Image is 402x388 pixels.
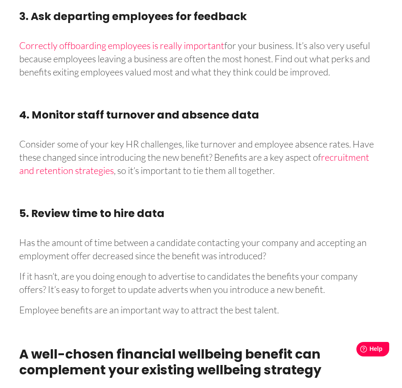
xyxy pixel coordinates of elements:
[19,9,247,24] strong: 3. Ask departing employees for feedback
[19,345,321,379] strong: A well-chosen financial wellbeing benefit can complement your existing wellbeing strategy
[19,233,383,262] p: Has the amount of time between a candidate contacting your company and accepting an employment of...
[19,300,383,316] p: Employee benefits are an important way to attract the best talent.
[19,266,383,296] p: If it hasn’t, are you doing enough to advertise to candidates the benefits your company offers? I...
[19,36,383,78] p: for your business. It’s also very useful because employees leaving a business are often the most ...
[19,107,259,122] strong: 4. Monitor staff turnover and absence data
[326,339,393,362] iframe: Help widget launcher
[19,40,224,51] a: Correctly offboarding employees is really important
[19,134,383,177] p: Consider some of your key HR challenges, like turnover and employee absence rates. Have these cha...
[19,206,165,221] strong: 5. Review time to hire data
